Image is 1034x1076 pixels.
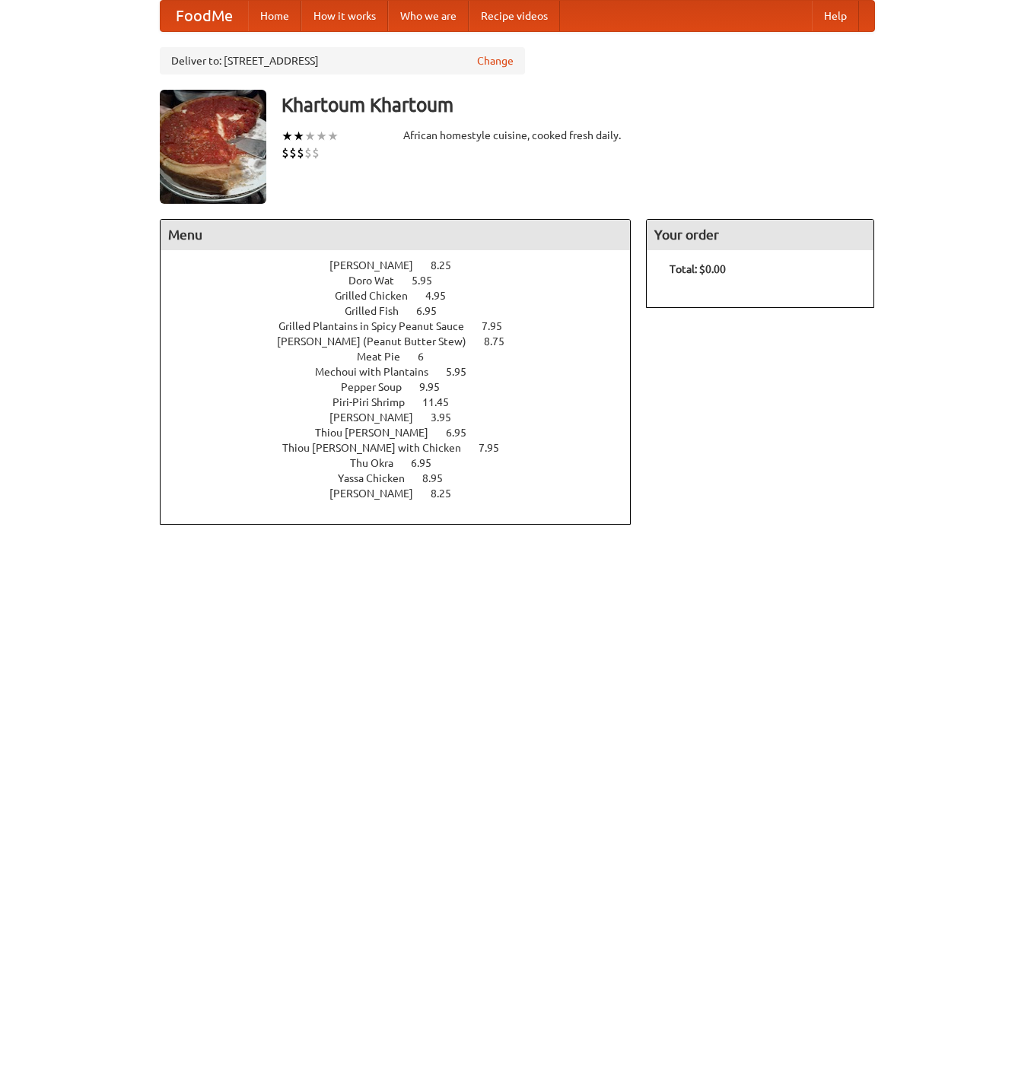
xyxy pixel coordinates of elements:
a: Piri-Piri Shrimp 11.45 [332,396,477,408]
span: Thiou [PERSON_NAME] [315,427,444,439]
span: 11.45 [422,396,464,408]
span: [PERSON_NAME] [329,487,428,500]
li: $ [297,144,304,161]
li: $ [304,144,312,161]
li: ★ [293,128,304,144]
span: 6 [418,351,439,363]
span: 3.95 [431,411,466,424]
a: Thiou [PERSON_NAME] with Chicken 7.95 [282,442,527,454]
span: 6.95 [411,457,447,469]
h3: Khartoum Khartoum [282,90,875,120]
span: 5.95 [412,275,447,287]
span: 4.95 [425,290,461,302]
a: Grilled Plantains in Spicy Peanut Sauce 7.95 [278,320,530,332]
span: 7.95 [482,320,517,332]
span: 9.95 [419,381,455,393]
li: $ [282,144,289,161]
span: Pepper Soup [341,381,417,393]
span: Doro Wat [348,275,409,287]
a: Thu Okra 6.95 [350,457,460,469]
a: Help [812,1,859,31]
a: [PERSON_NAME] (Peanut Butter Stew) 8.75 [277,335,533,348]
li: ★ [282,128,293,144]
a: [PERSON_NAME] 3.95 [329,411,479,424]
a: Thiou [PERSON_NAME] 6.95 [315,427,495,439]
span: Mechoui with Plantains [315,366,444,378]
a: [PERSON_NAME] 8.25 [329,487,479,500]
a: Recipe videos [469,1,560,31]
a: How it works [301,1,388,31]
a: [PERSON_NAME] 8.25 [329,259,479,271]
span: Thu Okra [350,457,409,469]
li: ★ [327,128,339,144]
a: Pepper Soup 9.95 [341,381,468,393]
img: angular.jpg [160,90,266,204]
a: Doro Wat 5.95 [348,275,460,287]
b: Total: $0.00 [670,263,726,275]
li: $ [312,144,320,161]
span: [PERSON_NAME] (Peanut Butter Stew) [277,335,482,348]
h4: Your order [647,220,873,250]
span: [PERSON_NAME] [329,411,428,424]
span: 5.95 [446,366,482,378]
span: 7.95 [479,442,514,454]
span: 6.95 [416,305,452,317]
span: 8.25 [431,259,466,271]
span: 6.95 [446,427,482,439]
span: Grilled Plantains in Spicy Peanut Sauce [278,320,479,332]
span: 8.75 [484,335,520,348]
a: Change [477,53,514,68]
span: 8.25 [431,487,466,500]
span: Meat Pie [357,351,415,363]
span: Yassa Chicken [338,472,420,484]
span: 8.95 [422,472,458,484]
a: Mechoui with Plantains 5.95 [315,366,495,378]
a: Grilled Fish 6.95 [345,305,465,317]
span: [PERSON_NAME] [329,259,428,271]
a: Home [248,1,301,31]
div: Deliver to: [STREET_ADDRESS] [160,47,525,75]
a: Meat Pie 6 [357,351,452,363]
div: African homestyle cuisine, cooked fresh daily. [403,128,632,143]
a: Yassa Chicken 8.95 [338,472,471,484]
span: Grilled Fish [345,305,414,317]
a: Grilled Chicken 4.95 [335,290,474,302]
a: FoodMe [161,1,248,31]
a: Who we are [388,1,469,31]
li: ★ [304,128,316,144]
li: $ [289,144,297,161]
span: Thiou [PERSON_NAME] with Chicken [282,442,476,454]
h4: Menu [161,220,631,250]
span: Grilled Chicken [335,290,423,302]
li: ★ [316,128,327,144]
span: Piri-Piri Shrimp [332,396,420,408]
